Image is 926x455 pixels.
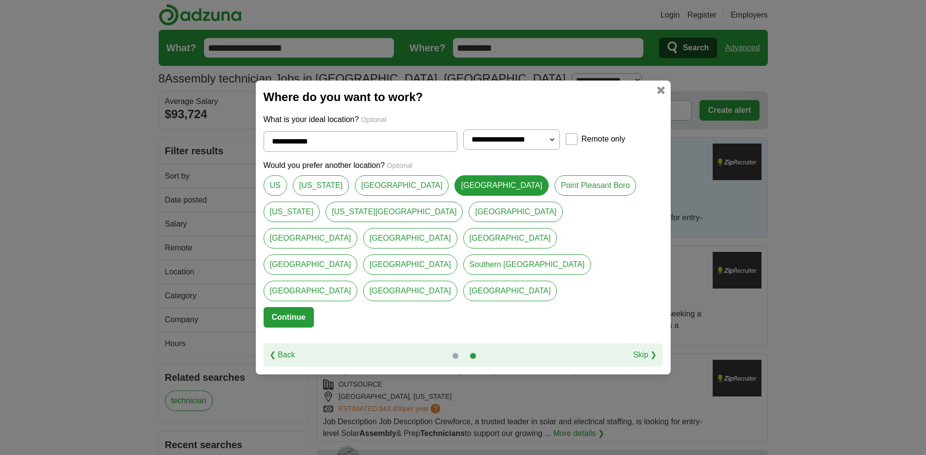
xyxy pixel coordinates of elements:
button: Continue [264,307,314,328]
h2: Where do you want to work? [264,88,663,106]
p: Would you prefer another location? [264,160,663,171]
a: [US_STATE] [293,175,349,196]
p: What is your ideal location? [264,114,663,125]
a: [GEOGRAPHIC_DATA] [363,254,457,275]
span: Optional [387,162,412,169]
label: Remote only [581,133,625,145]
a: Skip ❯ [633,349,657,361]
a: Southern [GEOGRAPHIC_DATA] [463,254,591,275]
a: [GEOGRAPHIC_DATA] [355,175,449,196]
a: ❮ Back [269,349,295,361]
a: [GEOGRAPHIC_DATA] [363,281,457,301]
a: [GEOGRAPHIC_DATA] [264,228,358,248]
span: Optional [361,116,387,124]
a: [GEOGRAPHIC_DATA] [264,254,358,275]
a: Point Pleasant Boro [555,175,636,196]
a: [GEOGRAPHIC_DATA] [463,281,557,301]
a: [GEOGRAPHIC_DATA] [469,202,563,222]
a: [US_STATE] [264,202,320,222]
a: [GEOGRAPHIC_DATA] [463,228,557,248]
a: [GEOGRAPHIC_DATA] [264,281,358,301]
a: [GEOGRAPHIC_DATA] [454,175,549,196]
a: US [264,175,287,196]
a: [GEOGRAPHIC_DATA] [363,228,457,248]
a: [US_STATE][GEOGRAPHIC_DATA] [326,202,463,222]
